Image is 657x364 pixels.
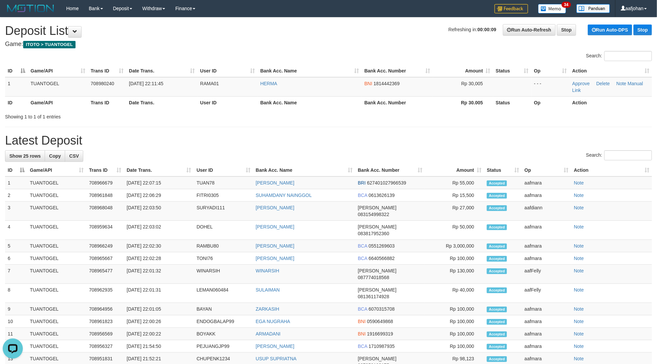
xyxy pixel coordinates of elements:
[616,81,626,86] a: Note
[124,265,194,284] td: [DATE] 22:01:32
[576,4,610,13] img: panduan.png
[425,340,484,353] td: Rp 100,000
[86,164,124,176] th: Trans ID: activate to sort column ascending
[522,252,571,265] td: aafmara
[487,224,507,230] span: Accepted
[27,265,86,284] td: TUANTOGEL
[425,240,484,252] td: Rp 3,000,000
[570,96,652,109] th: Action
[522,164,571,176] th: Op: activate to sort column ascending
[574,287,584,293] a: Note
[5,252,27,265] td: 6
[574,205,584,210] a: Note
[358,231,389,236] span: Copy 083817952360 to clipboard
[194,340,253,353] td: PEJUANGJP99
[124,328,194,340] td: [DATE] 22:00:22
[531,65,570,77] th: Op: activate to sort column ascending
[484,164,522,176] th: Status: activate to sort column ascending
[194,315,253,328] td: ENDOGBALAP99
[194,164,253,176] th: User ID: activate to sort column ascending
[425,328,484,340] td: Rp 100,000
[197,65,257,77] th: User ID: activate to sort column ascending
[425,303,484,315] td: Rp 100,000
[574,180,584,186] a: Note
[256,306,279,312] a: ZARKASIH
[5,315,27,328] td: 10
[86,340,124,353] td: 708956327
[358,224,396,229] span: [PERSON_NAME]
[28,96,88,109] th: Game/API
[522,189,571,202] td: aafmara
[425,176,484,189] td: Rp 55,000
[574,356,584,361] a: Note
[596,81,610,86] a: Delete
[586,150,652,160] label: Search:
[362,65,433,77] th: Bank Acc. Number: activate to sort column ascending
[574,224,584,229] a: Note
[23,41,76,48] span: ITOTO > TUANTOGEL
[124,252,194,265] td: [DATE] 22:02:28
[574,344,584,349] a: Note
[5,303,27,315] td: 9
[5,189,27,202] td: 2
[194,265,253,284] td: WINARSIH
[425,189,484,202] td: Rp 15,500
[45,150,65,162] a: Copy
[433,65,493,77] th: Amount: activate to sort column ascending
[588,24,632,35] a: Run Auto-DPS
[365,81,372,86] span: BNI
[86,176,124,189] td: 708966679
[355,164,425,176] th: Bank Acc. Number: activate to sort column ascending
[367,319,393,324] span: Copy 0590649868 to clipboard
[367,331,393,336] span: Copy 1916699319 to clipboard
[28,65,88,77] th: Game/API: activate to sort column ascending
[604,51,652,61] input: Search:
[124,164,194,176] th: Date Trans.: activate to sort column ascending
[27,340,86,353] td: TUANTOGEL
[425,164,484,176] th: Amount: activate to sort column ascending
[358,193,367,198] span: BCA
[27,315,86,328] td: TUANTOGEL
[493,65,531,77] th: Status: activate to sort column ascending
[5,221,27,240] td: 4
[358,331,366,336] span: BNI
[5,240,27,252] td: 5
[197,96,257,109] th: User ID
[572,81,643,93] a: Manual Link
[522,303,571,315] td: aafmara
[425,315,484,328] td: Rp 100,000
[562,2,571,8] span: 34
[574,243,584,249] a: Note
[358,275,389,280] span: Copy 087774018568 to clipboard
[194,328,253,340] td: BOYAKK
[425,284,484,303] td: Rp 40,000
[88,96,126,109] th: Trans ID
[27,164,86,176] th: Game/API: activate to sort column ascending
[574,306,584,312] a: Note
[358,256,367,261] span: BCA
[86,240,124,252] td: 708966249
[522,328,571,340] td: aafmara
[27,176,86,189] td: TUANTOGEL
[5,164,27,176] th: ID: activate to sort column descending
[124,315,194,328] td: [DATE] 22:00:26
[88,65,126,77] th: Trans ID: activate to sort column ascending
[5,134,652,147] h1: Latest Deposit
[86,328,124,340] td: 708956569
[358,356,396,361] span: [PERSON_NAME]
[5,176,27,189] td: 1
[124,303,194,315] td: [DATE] 22:01:05
[256,319,290,324] a: EGA NUGRAHA
[126,96,197,109] th: Date Trans.
[487,307,507,312] span: Accepted
[256,193,312,198] a: SUHAMDANY NAINGGOL
[194,303,253,315] td: BAYAN
[5,41,652,48] h4: Game:
[27,328,86,340] td: TUANTOGEL
[5,202,27,221] td: 3
[5,284,27,303] td: 8
[256,331,281,336] a: ARMADANI
[194,202,253,221] td: SURYADI111
[28,77,88,97] td: TUANTOGEL
[27,252,86,265] td: TUANTOGEL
